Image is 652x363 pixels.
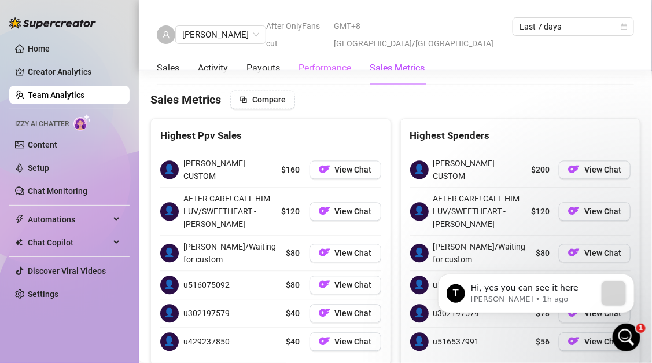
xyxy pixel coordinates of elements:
span: 👤 [160,332,179,351]
img: AI Chatter [73,114,91,131]
p: How can we help? [23,102,208,122]
span: Compare [252,95,286,104]
img: Profile image for Ella [138,19,161,42]
span: 👤 [410,244,429,262]
h4: Sales Metrics [150,91,221,108]
span: calendar [621,23,628,30]
div: Sales Metrics [370,61,425,75]
img: logo-BBDzfeDw.svg [9,17,96,29]
span: View Chat [584,165,621,174]
span: 👤 [160,202,179,221]
button: OFView Chat [310,276,381,294]
img: OF [568,205,580,217]
div: Payouts [246,61,280,75]
iframe: Intercom notifications message [421,251,652,332]
img: logo [23,22,113,41]
span: View Chat [335,248,372,258]
button: Help [154,256,231,303]
img: OF [319,278,330,290]
button: OFView Chat [559,160,631,179]
div: Profile image for Tanya [24,163,47,186]
div: Highest Ppv Sales [160,128,381,144]
span: 👤 [160,244,179,262]
button: OFView Chat [310,304,381,322]
span: 👤 [410,304,429,322]
span: 👤 [410,276,429,294]
span: GMT+8 [GEOGRAPHIC_DATA]/[GEOGRAPHIC_DATA] [334,17,506,52]
img: Profile image for Giselle [160,19,183,42]
span: 👤 [160,160,179,179]
button: Compare [230,90,295,109]
div: • 1h ago [121,175,154,187]
button: OFView Chat [310,202,381,221]
span: $160 [282,163,300,176]
span: 👤 [410,202,429,221]
a: Setup [28,163,49,173]
div: Sales [157,61,179,75]
span: [PERSON_NAME]/Waiting for custom [183,240,282,266]
div: Profile image for Nir [182,19,205,42]
span: $40 [286,307,300,320]
img: OF [319,307,330,318]
button: Messages [77,256,154,303]
div: 📢 Join Our Telegram Channel [24,212,194,225]
span: $80 [286,278,300,291]
div: Recent messageProfile image for TanyaHi, yes you can see it here[PERSON_NAME]•1h ago [12,136,220,197]
span: block [240,96,248,104]
span: 👤 [410,160,429,179]
a: 📢 Join Our Telegram Channel [17,208,215,229]
span: Home [25,285,51,294]
img: OF [568,163,580,175]
span: View Chat [335,309,372,318]
span: thunderbolt [15,215,24,224]
span: [PERSON_NAME] CUSTOM [433,157,527,182]
span: $56 [536,335,550,348]
img: OF [568,335,580,347]
a: OFView Chat [310,332,381,351]
span: View Chat [584,207,621,216]
img: OF [319,205,330,217]
span: 👤 [410,332,429,351]
div: Activity [198,61,228,75]
span: View Chat [584,248,621,258]
img: OF [319,247,330,258]
span: u302197579 [183,307,230,320]
div: Highest Spenders [410,128,631,144]
span: $120 [282,205,300,218]
span: $80 [286,247,300,259]
div: Recent message [24,146,208,158]
span: Chat Copilot [28,233,110,252]
span: AFTER CARE! CALL HIM LUV/SWEETHEART - [PERSON_NAME] [183,192,277,230]
span: 👤 [160,304,179,322]
div: [PERSON_NAME] [51,175,119,187]
button: OFView Chat [559,244,631,262]
img: OF [319,335,330,347]
button: OFView Chat [310,244,381,262]
a: Home [28,44,50,53]
button: OFView Chat [559,202,631,221]
a: Creator Analytics [28,63,120,81]
span: $120 [531,205,550,218]
a: OFView Chat [559,332,631,351]
span: $80 [536,247,550,259]
span: Search for help [24,251,94,263]
span: u516537991 [433,335,480,348]
span: 👤 [160,276,179,294]
span: View Chat [335,165,372,174]
span: 1 [636,324,646,333]
a: Discover Viral Videos [28,266,106,276]
span: u429237850 [183,335,230,348]
div: Profile image for TanyaHi, yes you can see it here[PERSON_NAME]•1h ago [12,153,219,196]
a: Chat Monitoring [28,186,87,196]
span: [PERSON_NAME]/Waiting for custom [433,240,532,266]
span: u516075092 [183,278,230,291]
a: OFView Chat [310,160,381,179]
span: Izzy AI Chatter [15,119,69,130]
